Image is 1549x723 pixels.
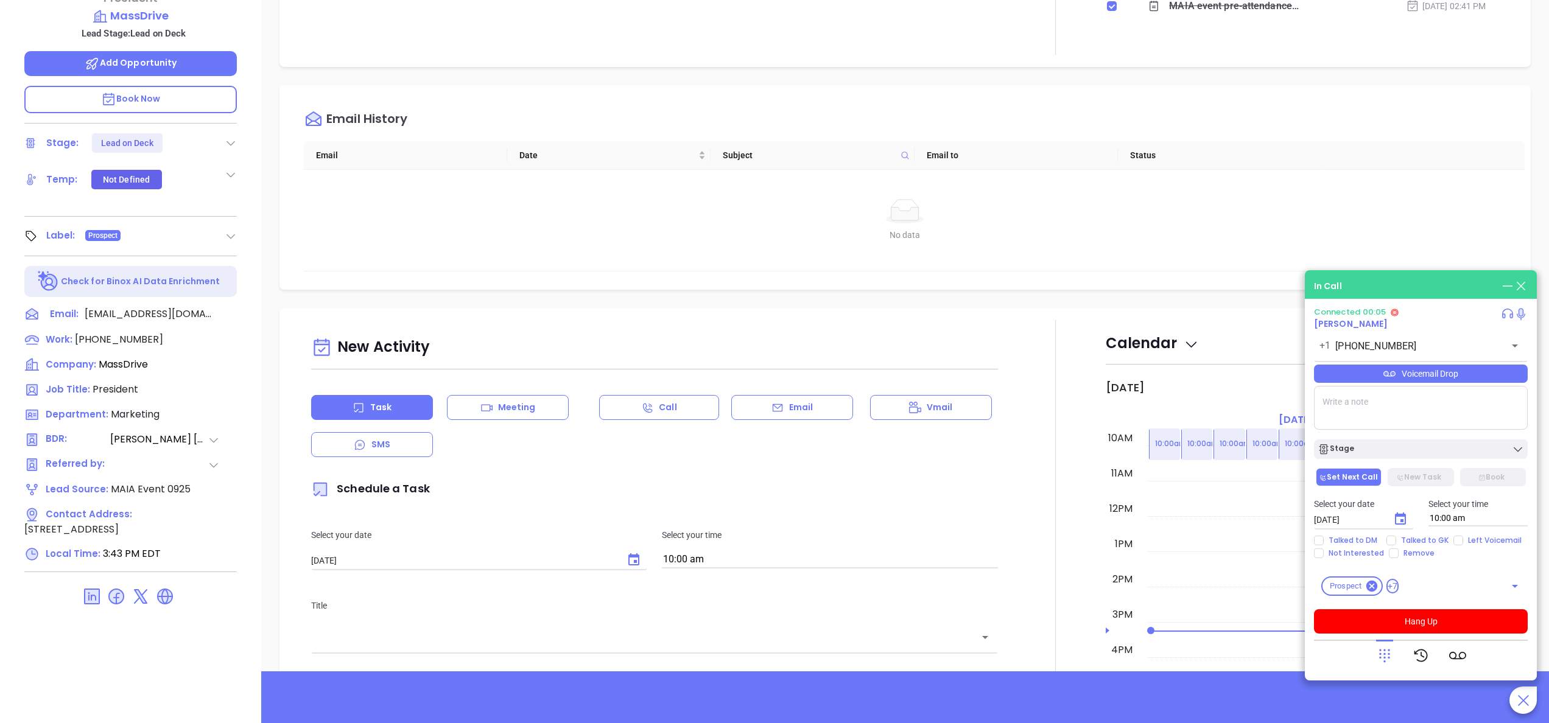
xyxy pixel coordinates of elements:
[46,547,100,560] span: Local Time:
[88,229,118,242] span: Prospect
[507,141,711,170] th: Date
[519,148,696,162] span: Date
[1314,514,1383,526] input: MM/DD/YYYY
[85,307,213,321] span: [EMAIL_ADDRESS][DOMAIN_NAME]
[662,528,998,542] p: Select your time
[99,357,148,371] span: MassDrive
[1187,438,1347,450] p: 10:00am Call Art Catapang to follow up
[24,522,119,536] span: [STREET_ADDRESS]
[111,482,191,496] span: MAIA Event 0925
[38,271,59,292] img: Ai-Enrich-DaqCidB-.svg
[1322,580,1369,592] span: Prospect
[46,170,78,189] div: Temp:
[46,358,96,371] span: Company:
[915,141,1118,170] th: Email to
[1155,438,1324,450] p: 10:00am Call [PERSON_NAME] to follow up
[1399,548,1439,558] span: Remove
[1316,468,1382,486] button: Set Next Call
[1314,318,1388,330] a: [PERSON_NAME]
[498,401,536,414] p: Meeting
[1118,141,1321,170] th: Status
[103,547,161,561] span: 3:43 PM EDT
[1314,306,1360,318] span: Connected
[1314,280,1342,293] div: In Call
[622,548,646,572] button: Choose date, selected date is Oct 8, 2025
[1460,468,1526,486] button: Book
[311,481,430,496] span: Schedule a Task
[1319,338,1330,353] p: +1
[1314,439,1528,459] button: Stage
[659,401,676,414] p: Call
[103,170,150,189] div: Not Defined
[1363,306,1386,318] span: 00:05
[977,629,994,646] button: Open
[46,383,90,396] span: Job Title:
[1109,466,1135,481] div: 11am
[24,7,237,24] a: MassDrive
[1314,609,1528,634] button: Hang Up
[46,508,132,520] span: Contact Address:
[46,483,108,495] span: Lead Source:
[311,332,998,363] div: New Activity
[1252,438,1421,450] p: 10:00am Call [PERSON_NAME] to follow up
[1285,438,1453,450] p: 10:00am Call [PERSON_NAME] to follow up
[304,141,507,170] th: Email
[1110,572,1135,587] div: 2pm
[318,228,1491,242] div: No data
[1106,333,1199,353] span: Calendar
[110,432,208,447] span: [PERSON_NAME] [PERSON_NAME]
[723,148,895,162] span: Subject
[1106,431,1135,445] div: 10am
[75,332,163,346] span: [PHONE_NUMBER]
[46,134,79,152] div: Stage:
[1324,548,1389,558] span: Not Interested
[927,401,953,414] p: Vmail
[326,113,407,129] div: Email History
[50,307,79,323] span: Email:
[46,226,76,245] div: Label:
[1314,497,1414,511] p: Select your date
[311,599,998,612] p: Title
[30,26,237,41] p: Lead Stage: Lead on Deck
[1386,579,1399,593] span: +7
[85,57,177,69] span: Add Opportunity
[311,528,647,542] p: Select your date
[370,401,392,414] p: Task
[1335,339,1488,353] input: Enter phone number or name
[1388,507,1413,531] button: Choose date, selected date is Oct 8, 2025
[1110,607,1135,622] div: 3pm
[1506,337,1523,354] button: Open
[1106,381,1145,394] h2: [DATE]
[1388,468,1453,486] button: New Task
[1276,411,1316,428] a: [DATE]
[1109,643,1135,657] div: 4pm
[61,275,220,288] p: Check for Binox AI Data Enrichment
[1428,497,1528,511] p: Select your time
[311,554,617,567] input: MM/DD/YYYY
[1107,501,1135,516] div: 12pm
[111,407,160,421] span: Marketing
[1463,536,1526,545] span: Left Voicemail
[101,133,153,153] div: Lead on Deck
[1112,537,1135,551] div: 1pm
[371,438,390,451] p: SMS
[1506,578,1523,595] button: Open
[1318,443,1354,455] div: Stage
[46,408,108,421] span: Department:
[46,333,72,346] span: Work :
[46,457,109,472] span: Referred by:
[1324,536,1382,545] span: Talked to DM
[1220,438,1388,450] p: 10:00am Call [PERSON_NAME] to follow up
[101,93,161,105] span: Book Now
[1396,536,1453,545] span: Talked to GK
[1321,576,1383,596] div: Prospect
[93,382,138,396] span: President
[1314,365,1528,383] div: Voicemail Drop
[789,401,813,414] p: Email
[46,432,109,447] span: BDR:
